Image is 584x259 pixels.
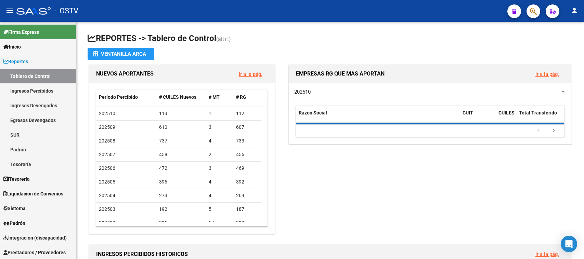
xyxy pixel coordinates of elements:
a: Ir a la pág. [239,71,262,77]
span: Padrón [3,219,25,227]
span: 202505 [99,179,115,185]
span: # RG [236,94,246,100]
span: CUILES [498,110,515,115]
span: NUEVOS APORTANTES [96,70,154,77]
div: 273 [159,192,204,200]
span: CUIT [463,110,473,115]
span: 202504 [99,193,115,198]
div: 202 [236,219,258,227]
a: go to previous page [532,127,545,135]
datatable-header-cell: CUIT [460,106,496,128]
span: 202510 [294,89,311,95]
div: 3 [209,123,231,131]
div: 469 [236,164,258,172]
div: 192 [159,205,204,213]
div: Open Intercom Messenger [561,236,577,252]
datatable-header-cell: Razón Social [296,106,460,128]
span: 202506 [99,165,115,171]
datatable-header-cell: # CUILES Nuevos [156,90,206,105]
span: (alt+t) [216,36,231,42]
div: 4 [209,137,231,145]
span: INGRESOS PERCIBIDOS HISTORICOS [96,251,188,257]
span: EMPRESAS RG QUE MAS APORTAN [296,70,385,77]
span: 202507 [99,152,115,157]
span: 202503 [99,206,115,212]
span: # CUILES Nuevos [159,94,196,100]
span: Sistema [3,205,26,212]
a: go to next page [547,127,560,135]
div: 269 [236,192,258,200]
span: 202509 [99,124,115,130]
div: 2 [209,151,231,159]
datatable-header-cell: Período Percibido [96,90,156,105]
datatable-header-cell: CUILES [496,106,516,128]
div: 1 [209,110,231,118]
mat-icon: menu [5,6,14,15]
span: Razón Social [299,110,327,115]
a: Ir a la pág. [535,251,559,257]
span: 202508 [99,138,115,144]
datatable-header-cell: # RG [233,90,261,105]
div: 396 [159,178,204,186]
div: 737 [159,137,204,145]
span: Liquidación de Convenios [3,190,63,197]
span: Integración (discapacidad) [3,234,67,242]
span: Firma Express [3,28,39,36]
button: Ventanilla ARCA [88,48,154,60]
div: 14 [209,219,231,227]
span: Inicio [3,43,21,51]
div: 610 [159,123,204,131]
div: 5 [209,205,231,213]
div: 3 [209,164,231,172]
div: 607 [236,123,258,131]
span: Reportes [3,58,28,65]
span: Período Percibido [99,94,138,100]
div: 113 [159,110,204,118]
button: Ir a la pág. [530,68,564,80]
span: 202510 [99,111,115,116]
div: 4 [209,178,231,186]
div: Ventanilla ARCA [93,48,149,60]
span: # MT [209,94,220,100]
mat-icon: person [570,6,579,15]
div: 187 [236,205,258,213]
div: 112 [236,110,258,118]
div: 472 [159,164,204,172]
datatable-header-cell: Total Transferido [516,106,564,128]
span: - OSTV [54,3,78,18]
div: 392 [236,178,258,186]
span: Tesorería [3,175,30,183]
div: 458 [159,151,204,159]
div: 216 [159,219,204,227]
datatable-header-cell: # MT [206,90,233,105]
span: 202502 [99,220,115,226]
span: Total Transferido [519,110,557,115]
h1: REPORTES -> Tablero de Control [88,33,573,45]
div: 4 [209,192,231,200]
a: Ir a la pág. [535,71,559,77]
div: 456 [236,151,258,159]
button: Ir a la pág. [233,68,268,80]
span: Prestadores / Proveedores [3,249,66,256]
div: 733 [236,137,258,145]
